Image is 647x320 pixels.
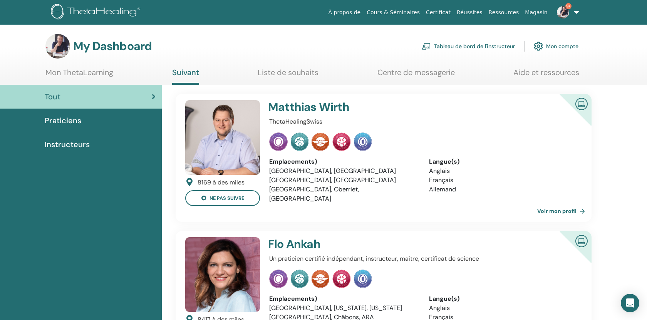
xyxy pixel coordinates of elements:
span: Praticiens [45,115,81,126]
p: ThetaHealingSwiss [269,117,577,126]
span: 9+ [565,3,572,9]
a: Voir mon profil [537,203,588,219]
button: ne pas suivre [185,190,260,206]
a: Ressources [486,5,522,20]
a: Cours & Séminaires [364,5,423,20]
div: Instructeur en ligne certifié [547,231,592,275]
p: Un praticien certifié indépendant, instructeur, maître, certificat de science [269,254,577,263]
div: Langue(s) [429,294,577,303]
img: Instructeur en ligne certifié [572,95,591,112]
a: Certificat [423,5,454,20]
li: Français [429,176,577,185]
a: Centre de messagerie [377,68,455,83]
li: [GEOGRAPHIC_DATA], [GEOGRAPHIC_DATA] [269,176,417,185]
img: logo.png [51,4,143,21]
li: Anglais [429,303,577,313]
div: Open Intercom Messenger [621,294,639,312]
a: Magasin [522,5,550,20]
h3: My Dashboard [73,39,152,53]
div: Langue(s) [429,157,577,166]
img: default.jpg [185,237,260,312]
a: Suivant [172,68,199,85]
div: Instructeur en ligne certifié [547,94,592,138]
li: Anglais [429,166,577,176]
a: Aide et ressources [513,68,579,83]
img: default.jpg [557,6,569,18]
a: Mon compte [534,38,578,55]
li: [GEOGRAPHIC_DATA], Oberriet, [GEOGRAPHIC_DATA] [269,185,417,203]
div: Emplacements) [269,294,417,303]
div: Emplacements) [269,157,417,166]
img: cog.svg [534,40,543,53]
span: Instructeurs [45,139,90,150]
a: À propos de [325,5,364,20]
a: Tableau de bord de l'instructeur [422,38,515,55]
h4: Flo Ankah [268,237,525,251]
li: [GEOGRAPHIC_DATA], [US_STATE], [US_STATE] [269,303,417,313]
a: Mon ThetaLearning [45,68,113,83]
a: Réussites [454,5,485,20]
img: chalkboard-teacher.svg [422,43,431,50]
a: Liste de souhaits [258,68,318,83]
li: Allemand [429,185,577,194]
span: Tout [45,91,60,102]
img: default.jpg [45,34,70,59]
li: [GEOGRAPHIC_DATA], [GEOGRAPHIC_DATA] [269,166,417,176]
h4: Matthias Wirth [268,100,525,114]
div: 8169 à des miles [198,178,245,187]
img: default.jpg [185,100,260,175]
img: Instructeur en ligne certifié [572,232,591,249]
